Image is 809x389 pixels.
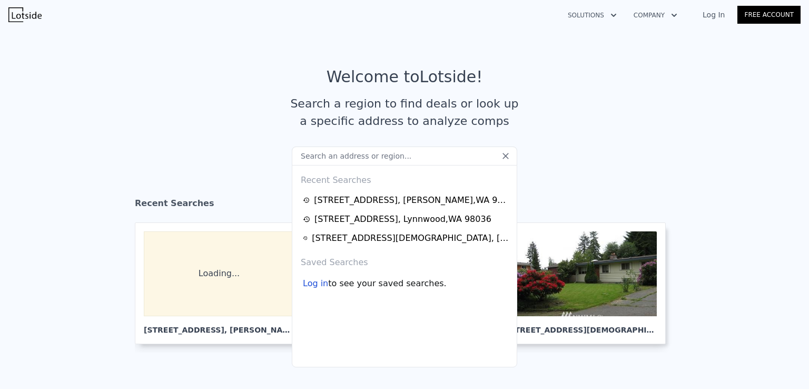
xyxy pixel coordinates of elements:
[287,95,522,130] div: Search a region to find deals or look up a specific address to analyze comps
[303,213,509,226] a: [STREET_ADDRESS], Lynnwood,WA 98036
[297,248,512,273] div: Saved Searches
[303,277,328,290] div: Log in
[8,7,42,22] img: Lotside
[327,67,483,86] div: Welcome to Lotside !
[314,194,509,207] div: [STREET_ADDRESS] , [PERSON_NAME] , WA 98020
[297,166,512,191] div: Recent Searches
[690,9,737,20] a: Log In
[135,222,312,344] a: Loading... [STREET_ADDRESS], [PERSON_NAME]
[312,232,509,245] div: [STREET_ADDRESS][DEMOGRAPHIC_DATA] , [PERSON_NAME] , WA 98026
[506,316,657,335] div: [STREET_ADDRESS][DEMOGRAPHIC_DATA] , [PERSON_NAME]
[559,6,625,25] button: Solutions
[497,222,674,344] a: [STREET_ADDRESS][DEMOGRAPHIC_DATA], [PERSON_NAME]
[303,232,509,245] a: [STREET_ADDRESS][DEMOGRAPHIC_DATA], [PERSON_NAME],WA 98026
[737,6,801,24] a: Free Account
[303,194,509,207] a: [STREET_ADDRESS], [PERSON_NAME],WA 98020
[135,189,674,222] div: Recent Searches
[144,231,294,316] div: Loading...
[314,213,491,226] div: [STREET_ADDRESS] , Lynnwood , WA 98036
[328,277,446,290] span: to see your saved searches.
[625,6,686,25] button: Company
[292,147,517,166] input: Search an address or region...
[144,316,294,335] div: [STREET_ADDRESS] , [PERSON_NAME]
